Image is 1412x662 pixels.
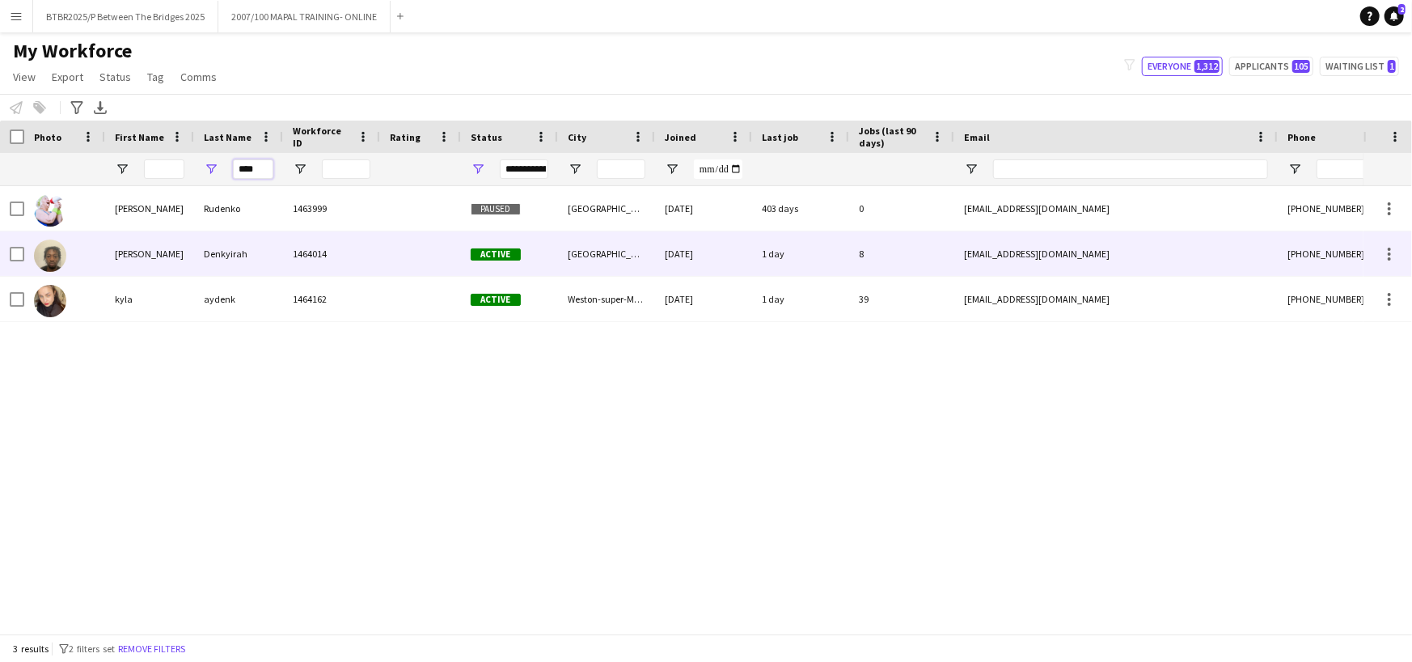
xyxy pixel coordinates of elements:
span: Workforce ID [293,125,351,149]
input: First Name Filter Input [144,159,184,179]
button: Open Filter Menu [471,162,485,176]
span: Status [471,131,502,143]
button: BTBR2025/P Between The Bridges 2025 [33,1,218,32]
div: [GEOGRAPHIC_DATA] [558,186,655,231]
div: 0 [849,186,954,231]
input: Workforce ID Filter Input [322,159,370,179]
button: Open Filter Menu [115,162,129,176]
button: Open Filter Menu [568,162,582,176]
div: Rudenko [194,186,283,231]
div: [DATE] [655,277,752,321]
span: Paused [471,203,521,215]
div: [GEOGRAPHIC_DATA] [558,231,655,276]
span: Photo [34,131,61,143]
span: Comms [180,70,217,84]
span: Active [471,248,521,261]
div: [EMAIL_ADDRESS][DOMAIN_NAME] [954,277,1278,321]
span: Status [99,70,131,84]
app-action-btn: Export XLSX [91,98,110,117]
span: 105 [1292,60,1310,73]
img: kyla aydenk [34,285,66,317]
span: Last Name [204,131,252,143]
img: Eugene Denkyirah [34,240,66,272]
div: [PERSON_NAME] [105,231,194,276]
span: View [13,70,36,84]
span: Phone [1287,131,1316,143]
input: Email Filter Input [993,159,1268,179]
span: Tag [147,70,164,84]
div: Denkyirah [194,231,283,276]
a: Tag [141,66,171,87]
div: 403 days [752,186,849,231]
span: Rating [390,131,421,143]
div: 1 day [752,231,849,276]
div: 1464014 [283,231,380,276]
button: Everyone1,312 [1142,57,1223,76]
a: Comms [174,66,223,87]
span: Active [471,294,521,306]
a: 2 [1385,6,1404,26]
span: First Name [115,131,164,143]
button: Open Filter Menu [964,162,979,176]
a: Status [93,66,137,87]
button: 2007/100 MAPAL TRAINING- ONLINE [218,1,391,32]
a: View [6,66,42,87]
span: Joined [665,131,696,143]
input: Joined Filter Input [694,159,742,179]
button: Open Filter Menu [1287,162,1302,176]
button: Open Filter Menu [204,162,218,176]
span: Last job [762,131,798,143]
div: [DATE] [655,186,752,231]
button: Waiting list1 [1320,57,1399,76]
a: Export [45,66,90,87]
input: Last Name Filter Input [233,159,273,179]
button: Open Filter Menu [293,162,307,176]
span: Email [964,131,990,143]
div: 1 day [752,277,849,321]
div: 39 [849,277,954,321]
span: City [568,131,586,143]
app-action-btn: Advanced filters [67,98,87,117]
div: [EMAIL_ADDRESS][DOMAIN_NAME] [954,186,1278,231]
span: Export [52,70,83,84]
div: [DATE] [655,231,752,276]
div: 1464162 [283,277,380,321]
span: My Workforce [13,39,132,63]
input: City Filter Input [597,159,645,179]
div: 8 [849,231,954,276]
button: Applicants105 [1229,57,1313,76]
button: Remove filters [115,640,188,658]
div: aydenk [194,277,283,321]
img: Alexie Rudenko [34,194,66,227]
div: 1463999 [283,186,380,231]
button: Open Filter Menu [665,162,679,176]
div: kyla [105,277,194,321]
div: [EMAIL_ADDRESS][DOMAIN_NAME] [954,231,1278,276]
span: Jobs (last 90 days) [859,125,925,149]
span: 2 filters set [69,643,115,655]
span: 2 [1398,4,1406,15]
div: Weston-super-Mare [558,277,655,321]
span: 1 [1388,60,1396,73]
div: [PERSON_NAME] [105,186,194,231]
span: 1,312 [1194,60,1220,73]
